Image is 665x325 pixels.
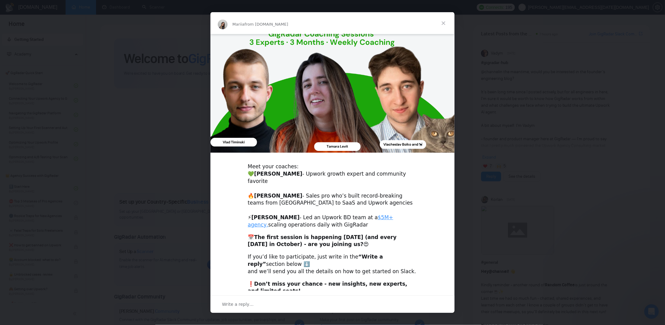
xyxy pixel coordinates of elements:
[248,163,417,228] div: Meet your coaches: 💚 - Upwork growth expert and community favorite ​ 🔥 - Sales pro who’s built re...
[248,234,417,248] div: 📅 😍
[248,253,417,275] div: If you’d like to participate, just write in the section below ⬇️ and we’ll send you all the detai...
[248,281,407,294] b: Don’t miss your chance - new insights, new experts, and limited seats!
[210,295,455,313] div: Open conversation and reply
[245,22,288,27] span: from [DOMAIN_NAME]
[248,214,393,228] a: $5M+ agency,
[254,193,302,199] b: [PERSON_NAME]
[248,234,397,248] b: The first session is happening [DATE] (and every [DATE] in October) - are you joining us?
[218,20,228,29] img: Profile image for Mariia
[222,300,254,308] span: Write a reply…
[248,280,417,295] div: ❗
[254,171,302,177] b: [PERSON_NAME]
[232,22,245,27] span: Mariia
[248,254,383,267] b: “Write a reply”
[433,12,455,34] span: Close
[251,214,300,220] b: [PERSON_NAME]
